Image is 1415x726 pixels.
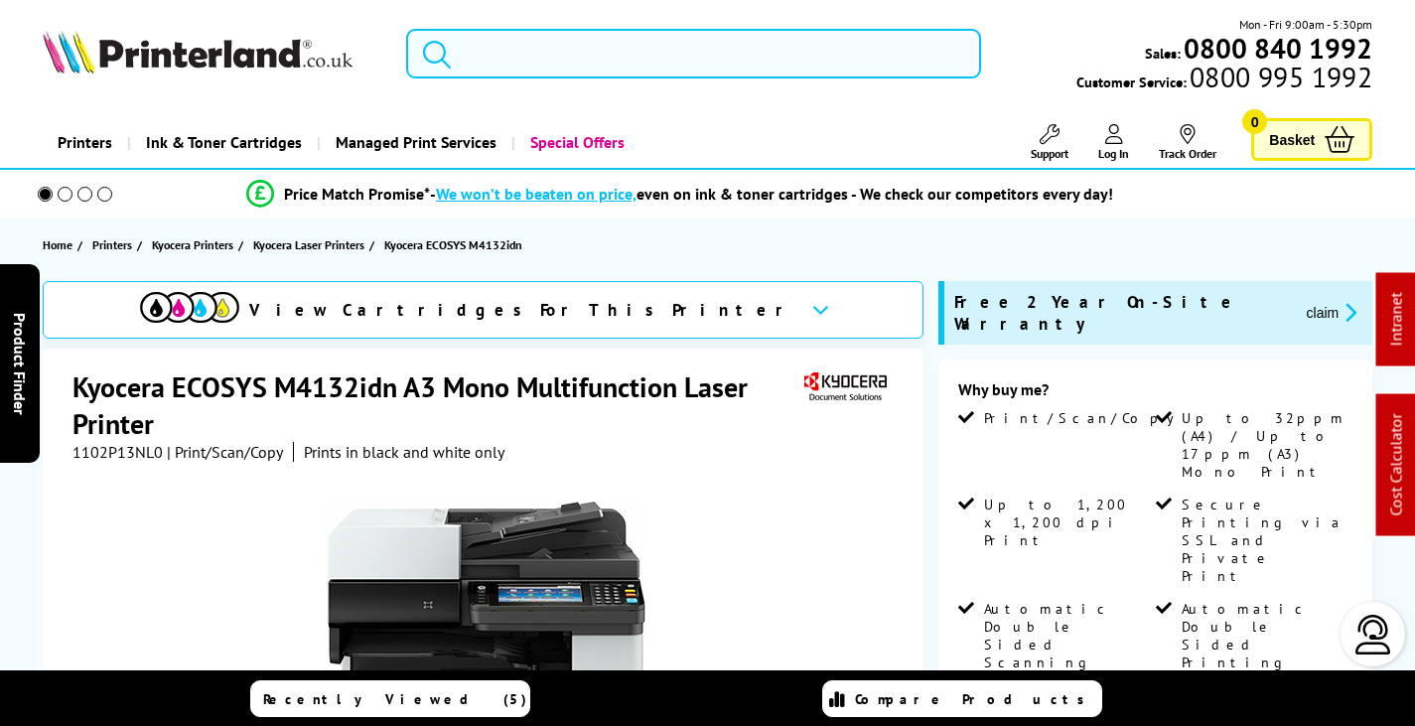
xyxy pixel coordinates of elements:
[253,234,369,255] a: Kyocera Laser Printers
[43,30,381,77] a: Printerland Logo
[43,30,353,73] img: Printerland Logo
[384,234,527,255] a: Kyocera ECOSYS M4132idn
[1159,124,1216,161] a: Track Order
[167,442,283,462] span: | Print/Scan/Copy
[1301,301,1363,324] button: promo-description
[984,600,1152,671] span: Automatic Double Sided Scanning
[304,442,504,462] i: Prints in black and white only
[250,680,530,717] a: Recently Viewed (5)
[127,117,317,168] a: Ink & Toner Cartridges
[1386,414,1406,516] a: Cost Calculator
[152,234,238,255] a: Kyocera Printers
[1353,615,1393,654] img: user-headset-light.svg
[1098,146,1129,161] span: Log In
[1031,146,1068,161] span: Support
[1076,68,1372,91] span: Customer Service:
[799,368,891,405] img: Kyocera
[1031,124,1068,161] a: Support
[1184,30,1372,67] b: 0800 840 1992
[1098,124,1129,161] a: Log In
[263,690,527,708] span: Recently Viewed (5)
[822,680,1102,717] a: Compare Products
[984,496,1152,549] span: Up to 1,200 x 1,200 dpi Print
[855,690,1095,708] span: Compare Products
[384,234,522,255] span: Kyocera ECOSYS M4132idn
[1187,68,1372,86] span: 0800 995 1992
[10,312,30,414] span: Product Finder
[1269,126,1315,153] span: Basket
[436,184,637,204] span: We won’t be beaten on price,
[1251,118,1372,161] a: Basket 0
[1145,44,1181,63] span: Sales:
[43,234,72,255] span: Home
[1386,293,1406,347] a: Intranet
[511,117,639,168] a: Special Offers
[43,117,127,168] a: Printers
[954,291,1290,335] span: Free 2 Year On-Site Warranty
[72,368,799,442] h1: Kyocera ECOSYS M4132idn A3 Mono Multifunction Laser Printer
[72,442,163,462] span: 1102P13NL0
[140,292,239,323] img: cmyk-icon.svg
[43,234,77,255] a: Home
[92,234,137,255] a: Printers
[317,117,511,168] a: Managed Print Services
[984,409,1189,427] span: Print/Scan/Copy
[284,184,430,204] span: Price Match Promise*
[958,379,1352,409] div: Why buy me?
[1242,109,1267,134] span: 0
[1181,39,1372,58] a: 0800 840 1992
[1182,600,1349,671] span: Automatic Double Sided Printing
[1239,15,1372,34] span: Mon - Fri 9:00am - 5:30pm
[430,184,1113,204] div: - even on ink & toner cartridges - We check our competitors every day!
[152,234,233,255] span: Kyocera Printers
[1182,496,1349,585] span: Secure Printing via SSL and Private Print
[253,234,364,255] span: Kyocera Laser Printers
[1182,409,1349,481] span: Up to 32ppm (A4) / Up to 17ppm (A3) Mono Print
[146,117,302,168] span: Ink & Toner Cartridges
[92,234,132,255] span: Printers
[10,177,1349,212] li: modal_Promise
[249,299,795,321] span: View Cartridges For This Printer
